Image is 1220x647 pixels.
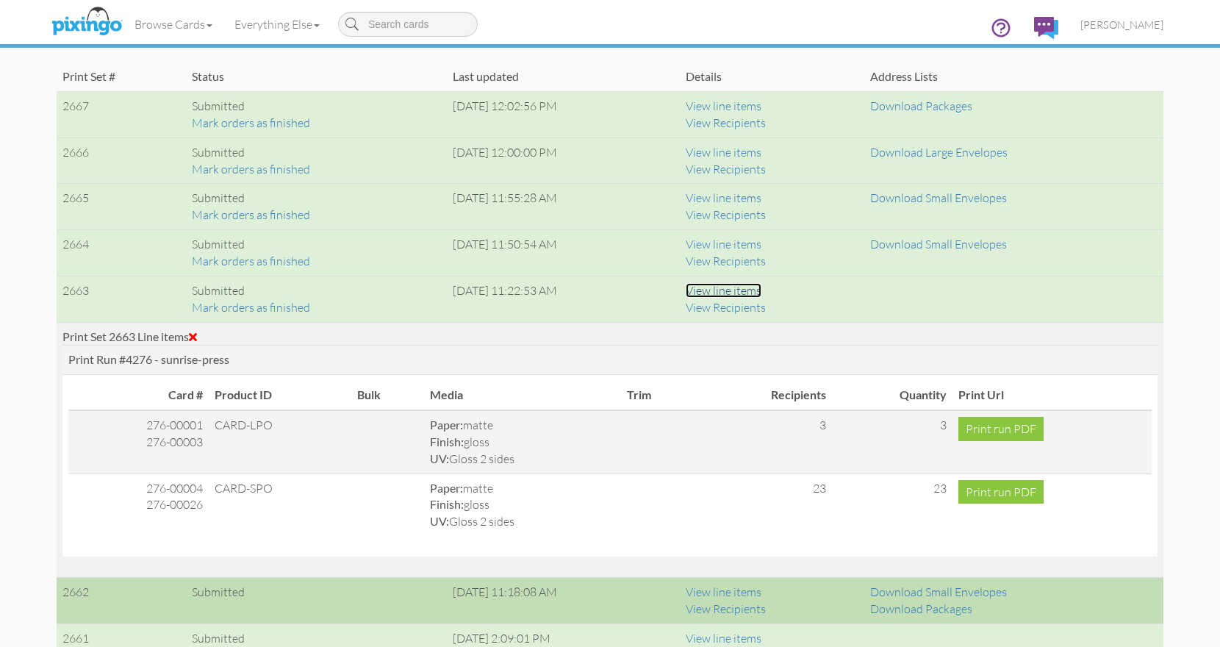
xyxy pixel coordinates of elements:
div: 276-00003 [74,434,203,451]
div: [DATE] 11:50:54 AM [453,236,674,253]
div: Submitted [192,236,441,253]
td: CARD-SPO [209,473,352,536]
a: Everything Else [223,6,331,43]
th: Product ID [209,381,352,410]
div: 276-00004 [74,480,203,497]
div: Gloss 2 sides [430,451,616,468]
td: Status [186,62,447,91]
a: View Recipients [686,300,766,315]
strong: Finish: [430,497,464,511]
a: Mark orders as finished [192,300,310,315]
a: Browse Cards [123,6,223,43]
th: Media [424,381,622,410]
span: [PERSON_NAME] [1080,18,1163,31]
div: [DATE] 12:02:56 PM [453,98,674,115]
div: gloss [430,496,616,513]
a: Download Packages [870,99,972,113]
strong: Paper: [430,481,463,495]
a: Download Small Envelopes [870,190,1007,205]
a: [PERSON_NAME] [1069,6,1174,43]
img: pixingo logo [48,4,126,40]
img: comments.svg [1034,17,1058,39]
div: [DATE] 12:00:00 PM [453,144,674,161]
div: matte [430,480,616,497]
td: 23 [832,473,952,536]
a: View Recipients [686,162,766,176]
a: View Recipients [686,601,766,616]
td: 2665 [57,184,186,230]
td: 2667 [57,92,186,138]
div: Print Set 2663 Line items [62,329,1158,346]
div: gloss [430,434,616,451]
div: Submitted [192,282,441,299]
div: matte [430,417,616,434]
td: CARD-LPO [209,410,352,473]
a: Download Packages [870,601,972,616]
strong: Finish: [430,435,464,448]
td: 2663 [57,276,186,322]
td: Last updated [447,62,680,91]
div: 276-00026 [74,496,203,513]
strong: Print Run #4276 - sunrise-press [68,352,229,366]
td: 3 [832,410,952,473]
a: Download Small Envelopes [870,237,1007,251]
a: View line items [686,145,761,160]
a: Mark orders as finished [192,207,310,222]
th: Trim [621,381,695,410]
div: [DATE] 2:09:01 PM [453,630,674,647]
td: 2662 [57,578,186,624]
th: Recipients [695,381,833,410]
div: [DATE] 11:55:28 AM [453,190,674,207]
div: Submitted [192,98,441,115]
div: Submitted [192,144,441,161]
div: Submitted [192,584,441,601]
a: Print run PDF [958,417,1044,441]
div: Submitted [192,630,441,647]
a: Download Small Envelopes [870,585,1007,599]
td: 2666 [57,137,186,184]
div: 276-00001 [74,417,203,434]
a: View Recipients [686,207,766,222]
th: Quantity [832,381,952,410]
div: Gloss 2 sides [430,513,616,530]
a: Download Large Envelopes [870,145,1008,160]
div: [DATE] 11:18:08 AM [453,584,674,601]
strong: UV: [430,514,449,528]
input: Search cards [338,12,478,37]
strong: UV: [430,451,449,465]
a: View line items [686,99,761,113]
td: 2664 [57,230,186,276]
a: View line items [686,190,761,205]
a: Mark orders as finished [192,254,310,268]
th: Bulk [351,381,423,410]
a: View line items [686,283,761,298]
td: Address Lists [864,62,1163,91]
a: View line items [686,585,761,599]
a: View Recipients [686,254,766,268]
th: Card # [68,381,209,410]
a: View Recipients [686,115,766,130]
strong: Paper: [430,418,463,432]
a: Print run PDF [958,480,1044,504]
td: 23 [695,473,833,536]
td: Print Set # [57,62,186,91]
a: View line items [686,237,761,251]
div: Submitted [192,190,441,207]
td: 3 [695,410,833,473]
a: Mark orders as finished [192,162,310,176]
a: Mark orders as finished [192,115,310,130]
td: Details [680,62,864,91]
div: [DATE] 11:22:53 AM [453,282,674,299]
th: Print Url [952,381,1152,410]
a: View line items [686,631,761,646]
